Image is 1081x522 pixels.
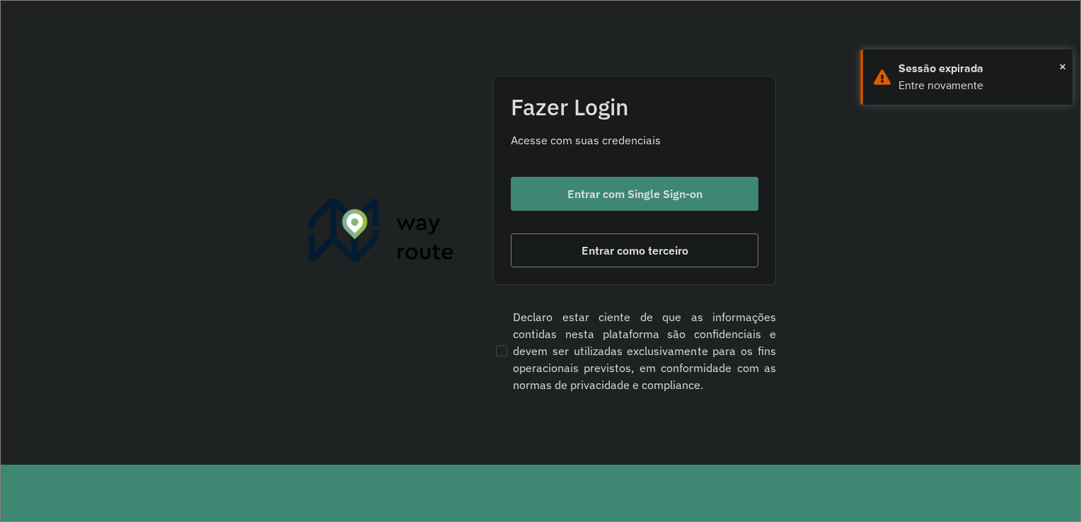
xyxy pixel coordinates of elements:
span: × [1059,56,1066,77]
div: Sessão expirada [898,60,1062,77]
h2: Fazer Login [511,93,758,120]
span: Entrar como terceiro [582,245,688,256]
label: Declaro estar ciente de que as informações contidas nesta plataforma são confidenciais e devem se... [493,308,776,393]
div: Entre novamente [898,77,1062,94]
p: Acesse com suas credenciais [511,132,758,149]
button: button [511,233,758,267]
img: Roteirizador AmbevTech [308,199,454,267]
button: button [511,177,758,211]
button: Close [1059,56,1066,77]
span: Entrar com Single Sign-on [567,188,703,199]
